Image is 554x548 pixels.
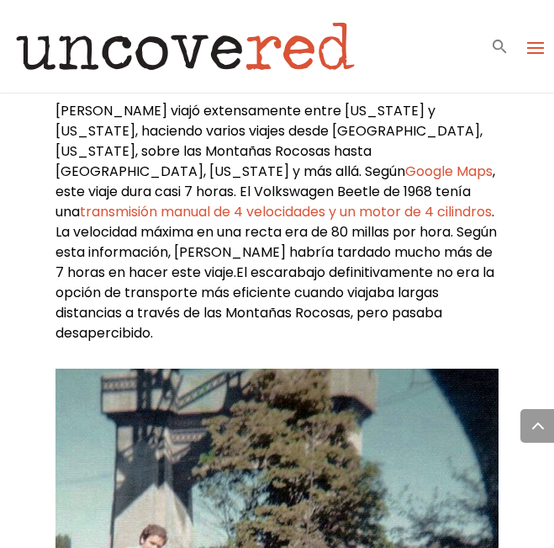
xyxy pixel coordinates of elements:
span: , este viaje dura casi 7 horas. El Volkswagen Beetle de 1968 tenía una [55,162,495,221]
span: El escarabajo definitivamente no era la opción de transporte más eficiente cuando viajaba largas ... [55,263,494,343]
a: Google Maps [405,162,493,181]
span: . La velocidad máxima en una recta era de 80 millas por hora. Según esta información, [PERSON_NAM... [55,202,497,282]
span: [PERSON_NAME] viajó extensamente entre [US_STATE] y [US_STATE], haciendo varios viajes desde [GEO... [55,101,483,181]
a: transmisión manual de 4 velocidades y un motor de 4 cilindros [80,202,492,221]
